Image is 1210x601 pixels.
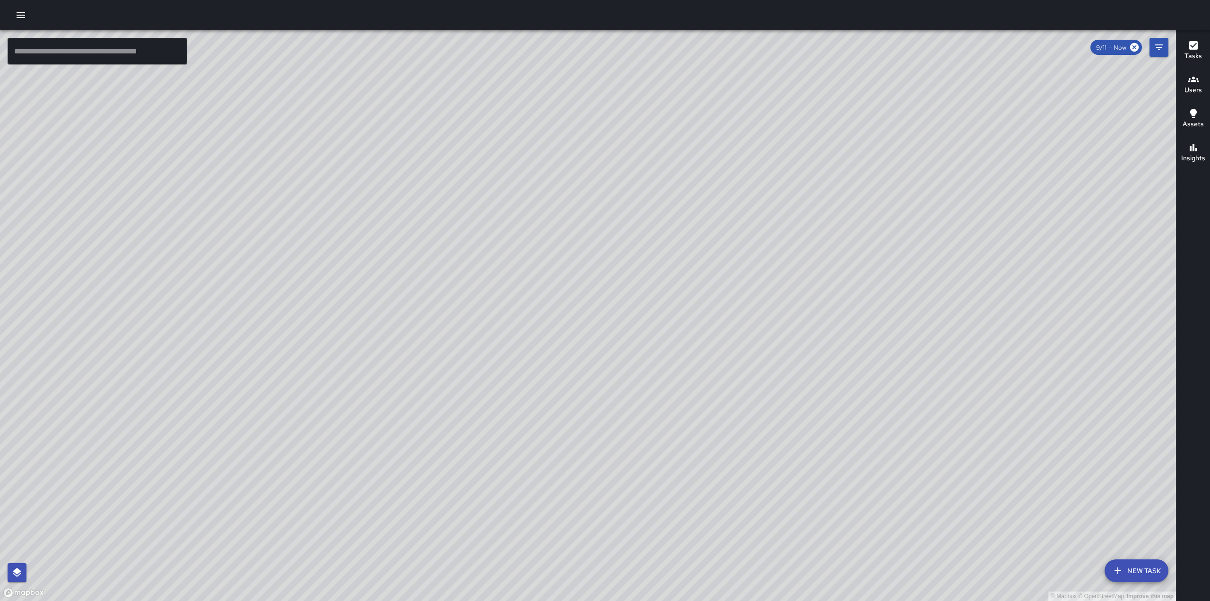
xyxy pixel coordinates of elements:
[1105,559,1168,582] button: New Task
[1090,40,1142,55] div: 9/11 — Now
[1184,85,1202,96] h6: Users
[1176,136,1210,170] button: Insights
[1176,34,1210,68] button: Tasks
[1176,102,1210,136] button: Assets
[1181,153,1205,164] h6: Insights
[1183,119,1204,130] h6: Assets
[1090,44,1132,52] span: 9/11 — Now
[1176,68,1210,102] button: Users
[1184,51,1202,61] h6: Tasks
[1149,38,1168,57] button: Filters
